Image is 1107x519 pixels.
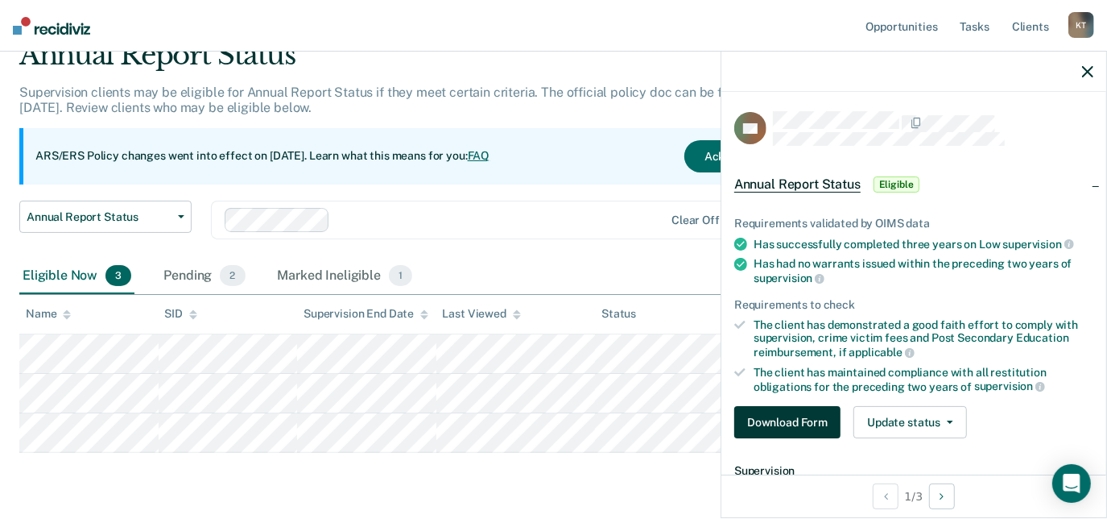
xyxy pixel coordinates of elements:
div: The client has demonstrated a good faith effort to comply with supervision, crime victim fees and... [754,318,1093,359]
div: Has successfully completed three years on Low [754,237,1093,251]
div: Status [601,307,636,321]
a: Navigate to form link [734,406,847,438]
p: ARS/ERS Policy changes went into effect on [DATE]. Learn what this means for you: [35,148,489,164]
div: Pending [160,259,248,294]
dt: Supervision [734,464,1093,478]
div: Last Viewed [443,307,521,321]
div: Supervision End Date [304,307,428,321]
div: SID [165,307,198,321]
div: K T [1068,12,1094,38]
p: Supervision clients may be eligible for Annual Report Status if they meet certain criteria. The o... [19,85,829,115]
div: Marked Ineligible [275,259,416,294]
div: The client has maintained compliance with all restitution obligations for the preceding two years of [754,366,1093,393]
div: Has had no warrants issued within the preceding two years of [754,257,1093,284]
button: Previous Opportunity [873,484,898,509]
button: Download Form [734,406,841,438]
span: Annual Report Status [27,210,171,224]
a: FAQ [468,149,490,162]
span: supervision [1003,238,1074,251]
div: Requirements to check [734,298,1093,312]
span: supervision [754,272,824,284]
button: Update status [853,406,967,438]
div: Open Intercom Messenger [1052,464,1091,503]
span: Eligible [874,176,919,193]
div: Annual Report Status [19,39,849,85]
button: Acknowledge & Close [684,140,837,172]
span: applicable [849,346,915,359]
div: Clear officers [671,214,746,227]
div: Name [26,307,71,321]
button: Next Opportunity [929,484,955,509]
span: supervision [974,380,1045,392]
div: Annual Report StatusEligible [721,159,1106,210]
span: 2 [220,265,245,286]
span: 1 [389,265,412,286]
div: 1 / 3 [721,475,1106,517]
span: Annual Report Status [734,176,861,193]
span: 3 [105,265,131,286]
div: Requirements validated by OIMS data [734,217,1093,230]
img: Recidiviz [13,17,90,35]
div: Eligible Now [19,259,134,294]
